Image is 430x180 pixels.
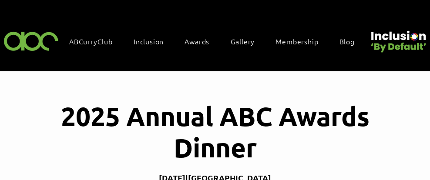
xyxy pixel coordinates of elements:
[180,32,222,50] div: Awards
[65,32,368,50] nav: Site
[32,100,399,163] h1: 2025 Annual ABC Awards Dinner
[65,32,126,50] a: ABCurryClub
[226,32,268,50] a: Gallery
[275,37,318,46] span: Membership
[69,37,113,46] span: ABCurryClub
[185,37,209,46] span: Awards
[368,23,428,53] img: Untitled design (22).png
[335,32,368,50] a: Blog
[271,32,331,50] a: Membership
[1,28,61,53] img: ABC-Logo-Blank-Background-01-01-2.png
[339,37,355,46] span: Blog
[231,37,255,46] span: Gallery
[134,37,164,46] span: Inclusion
[129,32,177,50] div: Inclusion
